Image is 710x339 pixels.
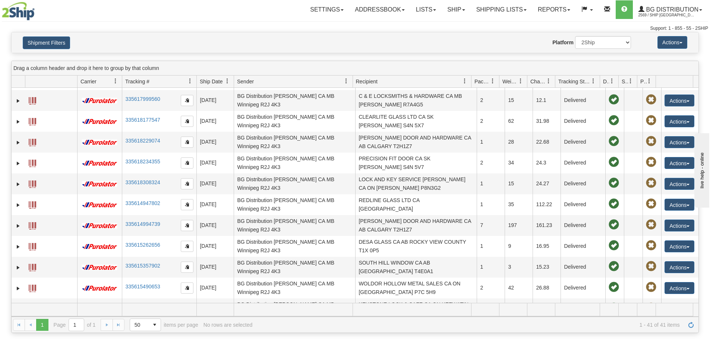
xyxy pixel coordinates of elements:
span: On time [609,303,619,313]
div: No rows are selected [203,322,253,328]
a: Expand [15,285,22,292]
td: Delivered [561,298,605,319]
span: On time [609,282,619,292]
span: Pickup Not Assigned [646,157,656,167]
a: Delivery Status filter column settings [606,75,618,87]
td: BG Distribution [PERSON_NAME] CA MB Winnipeg R2J 4K3 [234,111,355,132]
button: Actions [665,199,694,211]
button: Copy to clipboard [181,199,193,210]
span: Pickup Not Assigned [646,95,656,105]
a: 335618308324 [125,179,160,185]
a: Label [29,156,36,168]
a: Lists [410,0,442,19]
button: Copy to clipboard [181,95,193,106]
td: [PERSON_NAME] DOOR AND HARDWARE CA AB CALGARY T2H1Z7 [355,132,477,153]
button: Actions [665,115,694,127]
td: [DATE] [196,215,234,236]
td: 2 [477,278,505,298]
button: Actions [665,178,694,190]
span: On time [609,261,619,272]
td: PRECISION FIT DOOR CA SK [PERSON_NAME] S4N 5V7 [355,153,477,173]
td: BG Distribution [PERSON_NAME] CA MB Winnipeg R2J 4K3 [234,236,355,257]
span: Packages [474,78,490,85]
span: Carrier [81,78,97,85]
span: Pickup Not Assigned [646,178,656,188]
a: Charge filter column settings [542,75,555,87]
button: Actions [665,220,694,231]
td: WOLDOR HOLLOW METAL SALES CA ON [GEOGRAPHIC_DATA] P7C 5H9 [355,278,477,298]
button: Copy to clipboard [181,157,193,169]
img: logo2569.jpg [2,2,35,20]
td: [DATE] [196,173,234,194]
button: Copy to clipboard [181,220,193,231]
td: 10 [505,298,533,319]
img: 11 - Purolator [81,140,119,145]
td: Delivered [561,173,605,194]
a: Expand [15,264,22,271]
td: [DATE] [196,236,234,257]
td: 2 [477,90,505,111]
a: 335615262656 [125,242,160,248]
span: Pickup Not Assigned [646,115,656,126]
a: Weight filter column settings [514,75,527,87]
span: On time [609,220,619,230]
div: Support: 1 - 855 - 55 - 2SHIP [2,25,708,32]
img: 11 - Purolator [81,223,119,228]
td: [DATE] [196,90,234,111]
span: On time [609,115,619,126]
a: Refresh [685,319,697,331]
button: Actions [665,282,694,294]
button: Shipment Filters [23,36,70,49]
a: Expand [15,139,22,146]
td: BG Distribution [PERSON_NAME] CA MB Winnipeg R2J 4K3 [234,298,355,319]
td: 2 [477,111,505,132]
img: 11 - Purolator [81,160,119,166]
button: Actions [665,157,694,169]
span: Pickup Not Assigned [646,199,656,209]
img: 11 - Purolator [81,181,119,187]
button: Actions [665,95,694,106]
a: Label [29,198,36,210]
a: Expand [15,243,22,250]
td: 35 [505,194,533,215]
td: BG Distribution [PERSON_NAME] CA MB Winnipeg R2J 4K3 [234,215,355,236]
span: Page 1 [36,319,48,331]
td: 15.23 [533,257,561,278]
td: Delivered [561,215,605,236]
td: 22.62 [533,298,561,319]
td: 197 [505,215,533,236]
td: 1 [477,236,505,257]
a: Expand [15,160,22,167]
a: Packages filter column settings [486,75,499,87]
td: 112.22 [533,194,561,215]
a: Label [29,260,36,272]
td: BG Distribution [PERSON_NAME] CA MB Winnipeg R2J 4K3 [234,257,355,278]
a: Label [29,135,36,147]
span: On time [609,95,619,105]
td: BG Distribution [PERSON_NAME] CA MB Winnipeg R2J 4K3 [234,278,355,298]
td: [DATE] [196,298,234,319]
div: grid grouping header [12,61,698,76]
td: Delivered [561,278,605,298]
a: Expand [15,222,22,230]
td: 31.98 [533,111,561,132]
td: BG Distribution [PERSON_NAME] CA MB Winnipeg R2J 4K3 [234,153,355,173]
a: Carrier filter column settings [109,75,122,87]
a: Label [29,115,36,127]
iframe: chat widget [693,131,709,207]
span: 50 [135,321,144,329]
td: Delivered [561,257,605,278]
a: Sender filter column settings [340,75,353,87]
button: Actions [665,136,694,148]
td: Delivered [561,194,605,215]
span: On time [609,136,619,147]
img: 11 - Purolator [81,265,119,270]
span: Pickup Not Assigned [646,303,656,313]
a: Shipping lists [471,0,532,19]
a: 335615490653 [125,284,160,290]
span: Charge [530,78,546,85]
a: Label [29,219,36,231]
button: Actions [657,36,687,49]
img: 11 - Purolator [81,98,119,103]
span: Tracking Status [558,78,591,85]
